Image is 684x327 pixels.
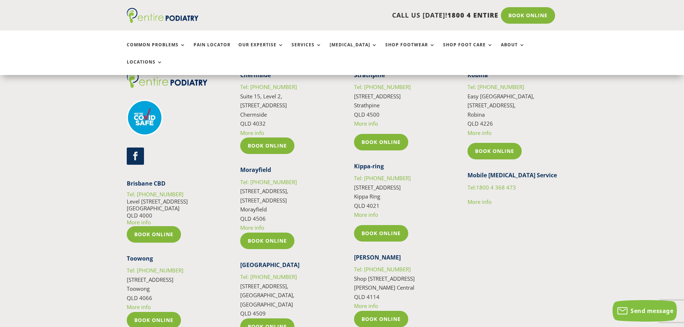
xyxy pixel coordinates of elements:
[354,211,378,218] a: More info
[354,83,444,134] p: [STREET_ADDRESS] Strathpine QLD 4500
[127,191,217,226] p: Level [STREET_ADDRESS] [GEOGRAPHIC_DATA] QLD 4000
[467,83,558,143] p: Easy [GEOGRAPHIC_DATA], [STREET_ADDRESS], Robina QLD 4226
[240,166,271,174] strong: Morayfield
[127,191,183,198] a: Tel: [PHONE_NUMBER]
[127,219,151,226] a: More info
[240,273,297,280] a: Tel: [PHONE_NUMBER]
[501,42,525,58] a: About
[467,171,557,179] strong: Mobile [MEDICAL_DATA] Service
[226,11,498,20] p: CALL US [DATE]!
[631,307,673,315] span: Send message
[240,71,271,79] strong: Chermside
[240,178,297,186] a: Tel: [PHONE_NUMBER]
[240,83,330,137] p: Suite 15, Level 2, [STREET_ADDRESS] Chermside QLD 4032
[127,148,144,165] a: Follow on Facebook
[127,254,153,262] strong: Toowong
[127,266,217,312] p: [STREET_ADDRESS] Toowong QLD 4066
[127,226,181,243] a: Book Online
[443,42,493,58] a: Shop Foot Care
[127,179,166,187] strong: Brisbane CBD
[354,174,411,182] a: Tel: [PHONE_NUMBER]
[354,266,411,273] a: Tel: [PHONE_NUMBER]
[354,71,385,79] strong: Strathpine
[127,42,186,58] a: Common Problems
[240,261,299,269] strong: [GEOGRAPHIC_DATA]
[354,265,444,311] p: Shop [STREET_ADDRESS] [PERSON_NAME] Central QLD 4114
[127,17,199,24] a: Entire Podiatry
[330,42,377,58] a: [MEDICAL_DATA]
[467,83,524,90] a: Tel: [PHONE_NUMBER]
[127,60,163,75] a: Locations
[354,253,401,261] strong: [PERSON_NAME]
[240,178,330,233] p: [STREET_ADDRESS], [STREET_ADDRESS] Morayfield QLD 4506
[613,300,677,322] button: Send message
[240,137,294,154] a: Book Online
[385,42,435,58] a: Shop Footwear
[127,303,151,310] a: More info
[240,224,264,231] a: More info
[354,225,408,242] a: Book Online
[240,272,330,318] p: [STREET_ADDRESS], [GEOGRAPHIC_DATA], [GEOGRAPHIC_DATA] QLD 4509
[127,71,208,88] img: logo (1)
[476,184,516,191] span: 1800 4 368 473
[354,162,384,170] strong: Kippa-ring
[240,83,297,90] a: Tel: [PHONE_NUMBER]
[467,71,488,79] strong: Robina
[447,11,498,19] span: 1800 4 ENTIRE
[467,184,516,191] a: Tel:1800 4 368 473
[467,143,522,159] a: Book Online
[238,42,284,58] a: Our Expertise
[354,134,408,150] a: Book Online
[127,8,199,23] img: logo (1)
[240,233,294,249] a: Book Online
[467,198,492,205] a: More info
[194,42,231,58] a: Pain Locator
[240,129,264,136] a: More info
[354,83,411,90] a: Tel: [PHONE_NUMBER]
[354,302,378,309] a: More info
[354,174,444,225] p: [STREET_ADDRESS] Kippa Ring QLD 4021
[354,120,378,127] a: More info
[127,100,163,136] img: covid-safe-logo
[467,129,492,136] a: More info
[127,267,183,274] a: Tel: [PHONE_NUMBER]
[292,42,322,58] a: Services
[501,7,555,24] a: Book Online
